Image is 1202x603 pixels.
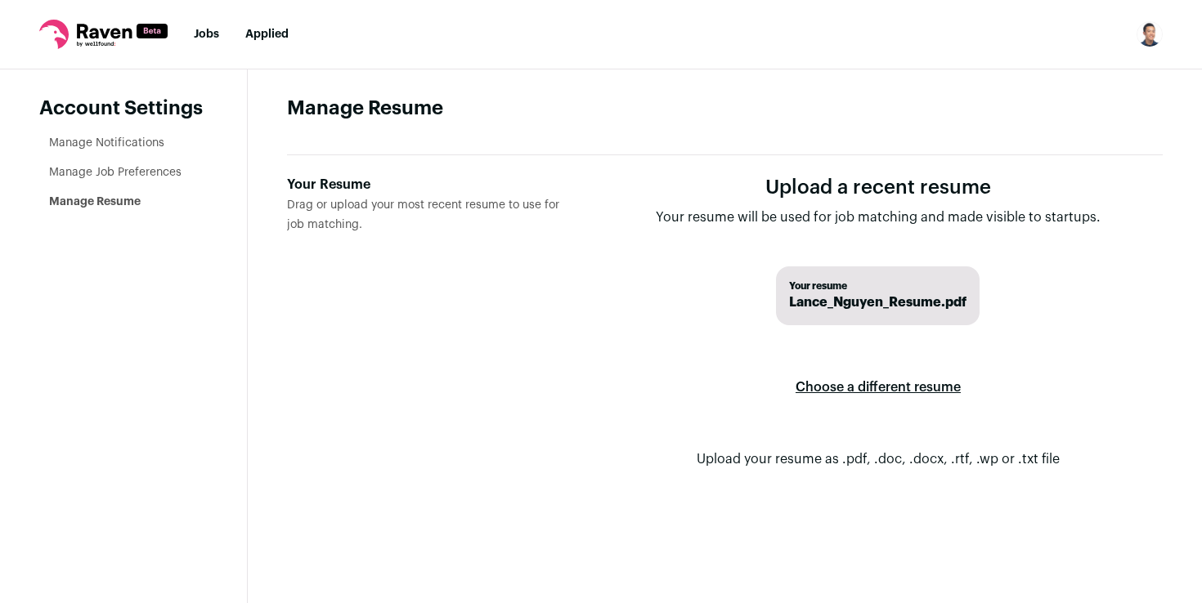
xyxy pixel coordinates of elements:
span: Lance_Nguyen_Resume.pdf [789,293,967,312]
p: Upload your resume as .pdf, .doc, .docx, .rtf, .wp or .txt file [697,449,1060,469]
a: Manage Job Preferences [49,167,182,178]
label: Choose a different resume [796,364,961,410]
img: 17618840-medium_jpg [1137,21,1163,47]
a: Jobs [194,29,219,40]
p: Your resume will be used for job matching and made visible to startups. [656,208,1101,227]
span: Your resume [789,279,967,293]
header: Account Settings [39,96,208,122]
a: Manage Notifications [49,137,164,149]
a: Manage Resume [49,196,141,208]
button: Open dropdown [1137,21,1163,47]
h1: Upload a recent resume [656,175,1101,201]
div: Your Resume [287,175,567,194]
h1: Manage Resume [287,96,1163,122]
span: Drag or upload your most recent resume to use for job matching. [287,199,559,230]
a: Applied [245,29,289,40]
